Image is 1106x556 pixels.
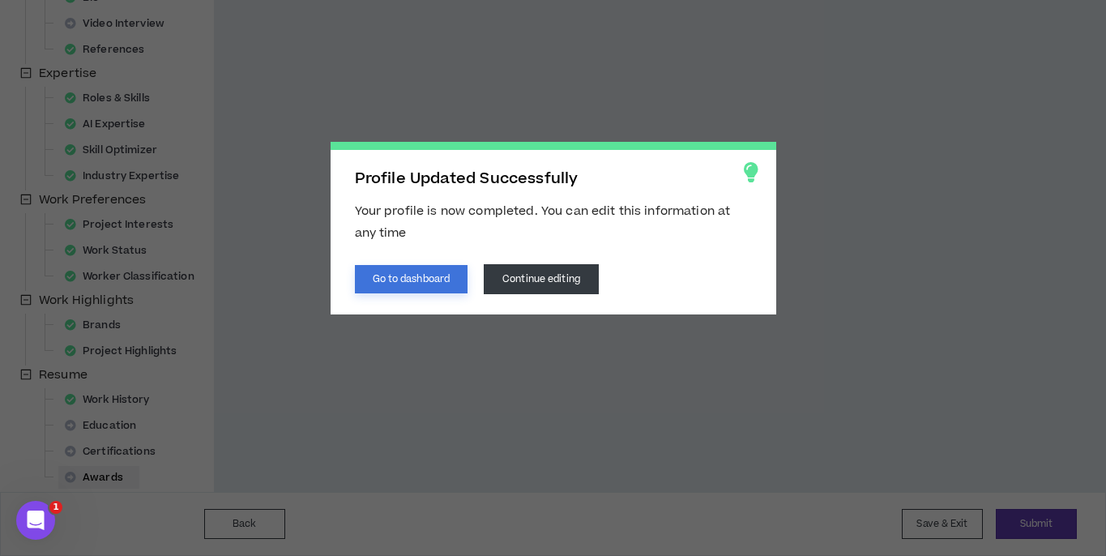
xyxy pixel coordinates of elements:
[355,170,752,188] h2: Profile Updated Successfully
[49,501,62,514] span: 1
[355,203,731,242] span: Your profile is now completed. You can edit this information at any time
[16,501,55,540] iframe: Intercom live chat
[355,265,468,293] button: Go to dashboard
[484,264,599,294] button: Continue editing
